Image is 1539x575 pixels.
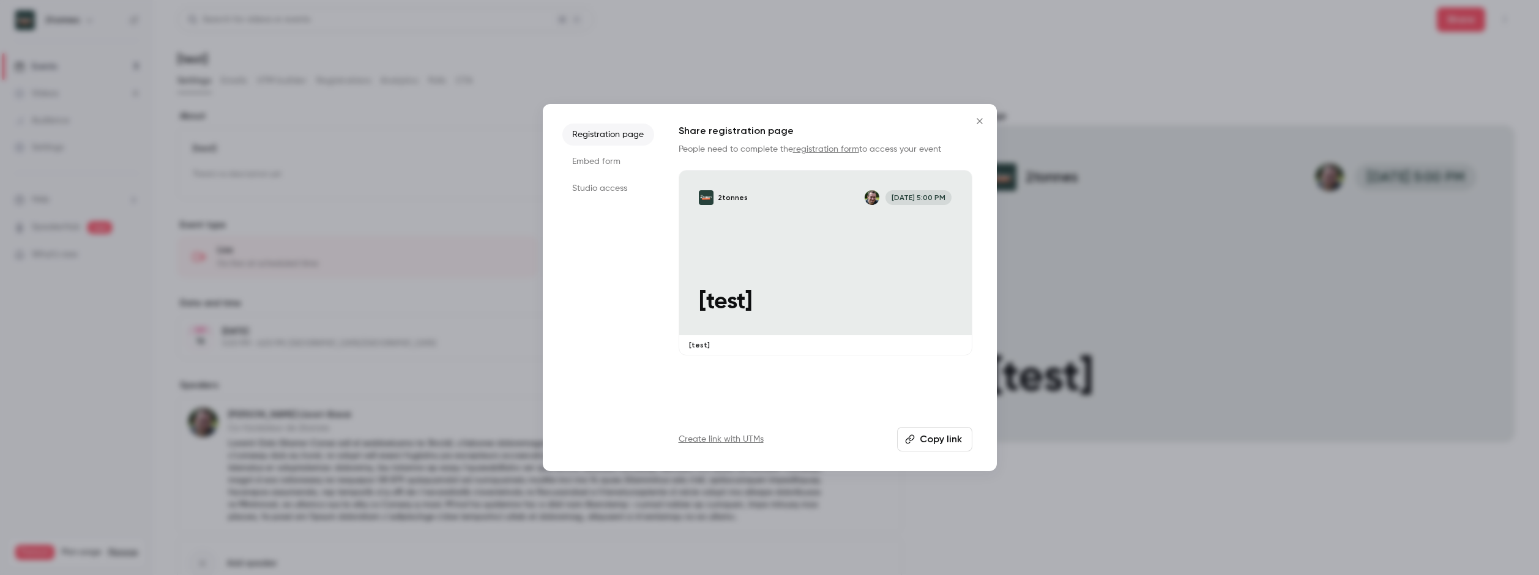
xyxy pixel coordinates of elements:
img: [test] [699,190,714,205]
span: [DATE] 5:00 PM [885,190,952,205]
a: registration form [793,145,859,154]
button: Copy link [897,427,972,451]
a: [test] 2tonnesPierre-Alix Lloret-Bavai[DATE] 5:00 PM[test][test] [679,170,972,355]
p: [test] [699,289,952,315]
h1: Share registration page [679,124,972,138]
li: Studio access [562,177,654,199]
li: Registration page [562,124,654,146]
a: Create link with UTMs [679,433,764,445]
p: [test] [689,340,962,350]
p: 2tonnes [718,193,748,202]
img: Pierre-Alix Lloret-Bavai [865,190,879,205]
button: Close [967,109,992,133]
p: People need to complete the to access your event [679,143,972,155]
li: Embed form [562,150,654,172]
